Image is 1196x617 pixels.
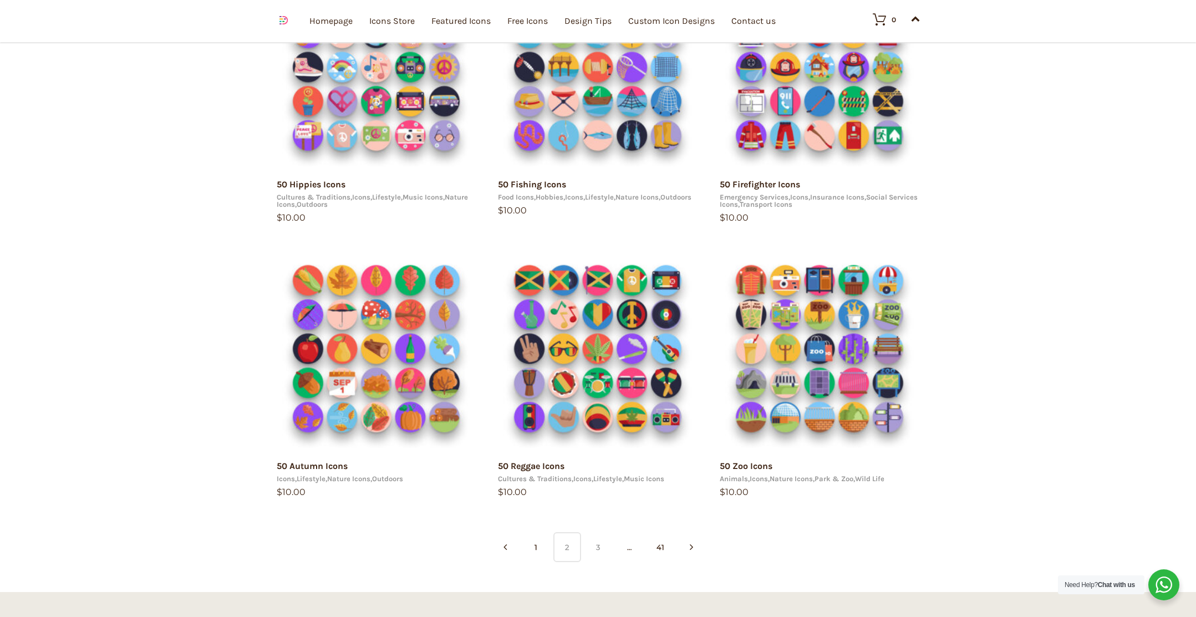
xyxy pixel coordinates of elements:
[498,205,503,216] span: $
[720,193,919,208] div: , , , ,
[498,475,572,483] a: Cultures & Traditions
[615,193,659,201] a: Nature Icons
[277,193,468,208] a: Nature Icons
[750,475,768,483] a: Icons
[720,212,725,223] span: $
[277,475,476,482] div: , , ,
[720,487,749,497] bdi: 10.00
[770,475,813,483] a: Nature Icons
[297,200,328,208] a: Outdoors
[585,193,614,201] a: Lifestyle
[277,193,350,201] a: Cultures & Traditions
[498,461,564,471] a: 50 Reggae Icons
[277,212,306,223] bdi: 10.00
[403,193,443,201] a: Music Icons
[810,193,864,201] a: Insurance Icons
[277,475,295,483] a: Icons
[892,16,896,23] div: 0
[660,193,691,201] a: Outdoors
[277,487,306,497] bdi: 10.00
[277,461,348,471] a: 50 Autumn Icons
[720,212,749,223] bdi: 10.00
[498,487,503,497] span: $
[790,193,808,201] a: Icons
[720,193,788,201] a: Emergency Services
[352,193,370,201] a: Icons
[565,193,583,201] a: Icons
[277,193,476,208] div: , , , , ,
[372,193,401,201] a: Lifestyle
[647,532,674,562] a: 41
[498,487,527,497] bdi: 10.00
[740,200,792,208] a: Transport Icons
[498,205,527,216] bdi: 10.00
[615,532,643,562] span: …
[277,212,282,223] span: $
[522,532,550,562] a: 1
[584,532,612,562] a: 3
[815,475,853,483] a: Park & Zoo
[593,475,622,483] a: Lifestyle
[624,475,664,483] a: Music Icons
[498,475,698,482] div: , , ,
[720,487,725,497] span: $
[277,487,282,497] span: $
[720,179,800,190] a: 50 Firefighter Icons
[277,179,345,190] a: 50 Hippies Icons
[720,461,772,471] a: 50 Zoo Icons
[498,193,534,201] a: Food Icons
[855,475,884,483] a: Wild Life
[498,179,566,190] a: 50 Fishing Icons
[327,475,370,483] a: Nature Icons
[573,475,592,483] a: Icons
[720,475,919,482] div: , , , ,
[372,475,403,483] a: Outdoors
[1098,581,1135,589] strong: Chat with us
[536,193,563,201] a: Hobbies
[1065,581,1135,589] span: Need Help?
[498,193,698,201] div: , , , , ,
[553,532,581,562] span: 2
[862,13,896,26] a: 0
[720,193,918,208] a: Social Services Icons
[297,475,325,483] a: Lifestyle
[720,475,748,483] a: Animals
